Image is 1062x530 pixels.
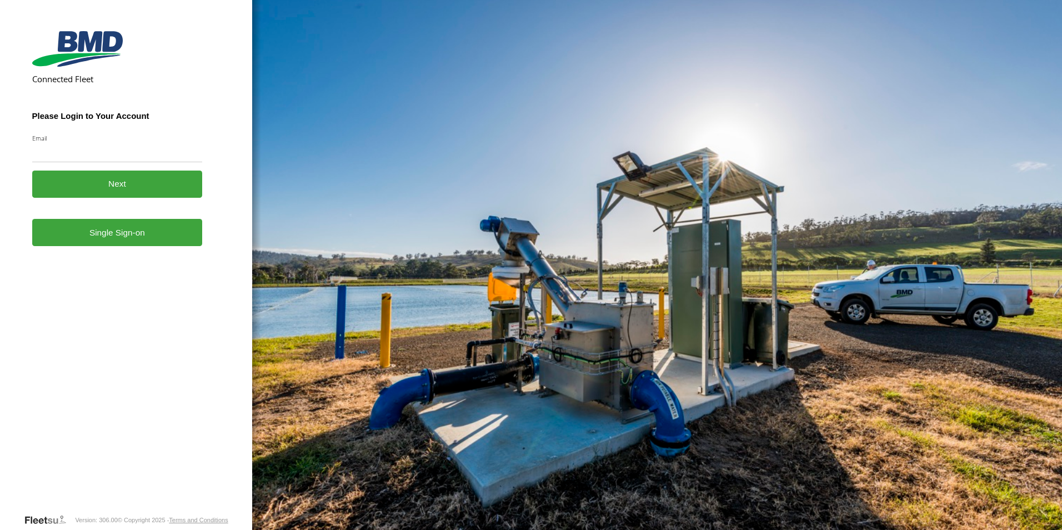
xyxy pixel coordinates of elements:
label: Email [32,134,203,142]
a: Visit our Website [24,514,75,526]
div: © Copyright 2025 - [118,517,228,523]
img: BMD [32,31,123,67]
a: Terms and Conditions [169,517,228,523]
button: Next [32,171,203,198]
h2: Connected Fleet [32,73,203,84]
div: Version: 306.00 [75,517,117,523]
a: Single Sign-on [32,219,203,246]
h3: Please Login to Your Account [32,111,203,121]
